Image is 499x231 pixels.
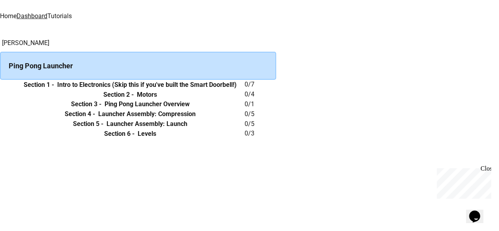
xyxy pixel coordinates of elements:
h6: Launcher Assembly: Launch [107,119,187,129]
a: Dashboard [17,12,47,20]
h6: Levels [138,129,156,139]
h6: Section 6 - [104,129,135,139]
h6: Section 2 - [103,90,134,100]
h6: 0 / 7 [245,80,276,89]
h6: 0 / 5 [245,109,276,119]
iframe: chat widget [466,199,491,223]
h6: Section 3 - [71,100,101,109]
h6: Section 1 - [24,80,54,90]
h6: Ping Pong Launcher Overview [105,100,190,109]
h6: Launcher Assembly: Compression [98,109,196,119]
h6: 0 / 3 [245,129,276,138]
div: Chat with us now!Close [3,3,54,50]
h6: 0 / 5 [245,119,276,129]
h6: Section 4 - [65,109,95,119]
h6: Motors [137,90,157,100]
h6: Section 5 - [73,119,103,129]
iframe: chat widget [434,165,491,199]
h6: [PERSON_NAME] [2,38,276,48]
a: Tutorials [47,12,72,20]
h6: 0 / 4 [245,90,276,99]
h6: Intro to Electronics (Skip this if you've built the Smart Doorbell!) [57,80,237,90]
h6: 0 / 1 [245,100,276,109]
